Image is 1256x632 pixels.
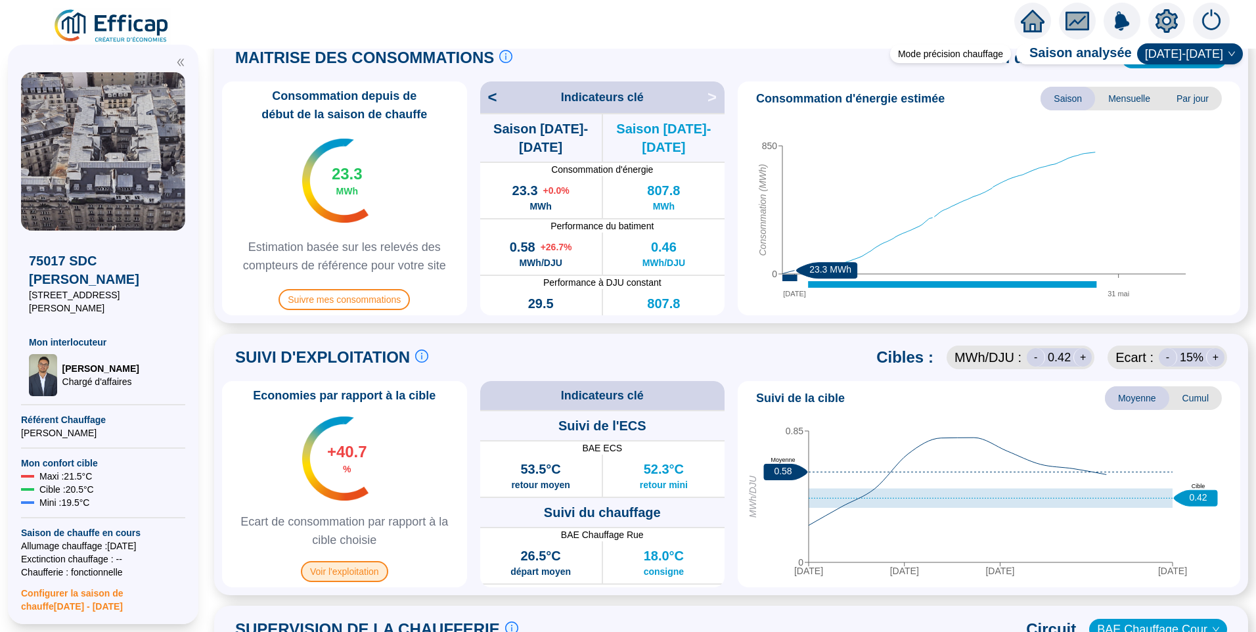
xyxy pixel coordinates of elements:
span: 53.5°C [520,460,560,478]
span: info-circle [415,350,428,363]
span: 18.0°C [644,547,684,565]
div: + [1206,348,1224,367]
tspan: 31 mai [1108,290,1129,298]
span: Mon interlocuteur [29,336,177,349]
span: Référent Chauffage [21,413,185,426]
span: [STREET_ADDRESS][PERSON_NAME] [29,288,177,315]
div: Mode précision chauffage [890,45,1011,63]
text: 0.42 [1189,492,1207,503]
span: Indicateurs clé [561,386,644,405]
span: Cibles : [876,347,933,368]
span: retour moyen [511,478,570,491]
span: [PERSON_NAME] [62,362,139,375]
span: + 0.0 % [543,184,570,197]
span: 75017 SDC [PERSON_NAME] [29,252,177,288]
span: 807.8 [647,294,680,313]
span: MWh/DJU [642,256,685,269]
span: 2025-2026 [1145,44,1235,64]
span: Exctinction chauffage : -- [21,553,185,566]
tspan: 0 [798,557,803,568]
span: Suivi de la cible [756,389,845,407]
img: efficap energie logo [53,8,171,45]
span: 15 % [1180,348,1203,367]
span: MWh [336,185,358,198]
span: Mensuelle [1095,87,1163,110]
span: BAE Chauffage Cour [480,585,725,598]
span: Performance du batiment [480,219,725,233]
tspan: 0 [772,269,777,279]
span: 0.58 [510,238,535,256]
span: 29.5 [528,294,554,313]
span: MWh/DJU [519,256,562,269]
tspan: [DATE] [890,566,919,576]
span: Chaufferie : fonctionnelle [21,566,185,579]
span: Configurer la saison de chauffe [DATE] - [DATE] [21,579,185,613]
span: MWh [529,313,551,326]
span: Saison de chauffe en cours [21,526,185,539]
div: - [1159,348,1177,367]
span: Cumul [1169,386,1222,410]
span: Economies par rapport à la cible [245,386,443,405]
tspan: [DATE] [794,566,823,576]
span: Allumage chauffage : [DATE] [21,539,185,553]
span: fund [1065,9,1089,33]
span: Moyenne [1105,386,1169,410]
img: Chargé d'affaires [29,354,57,396]
tspan: [DATE] [783,290,806,298]
span: Saison [DATE]-[DATE] [603,120,725,156]
span: Ecart de consommation par rapport à la cible choisie [227,512,462,549]
span: BAE Chauffage Rue [480,528,725,541]
text: Moyenne [771,457,795,464]
span: Suivi du chauffage [544,503,661,522]
span: 807.8 [647,181,680,200]
span: down [1228,50,1236,58]
span: consigne [644,565,684,578]
span: MAITRISE DES CONSOMMATIONS [235,47,494,68]
span: Chargé d'affaires [62,375,139,388]
span: > [707,87,725,108]
span: 23.3 [512,181,538,200]
img: indicateur températures [302,417,369,501]
span: Suivre mes consommations [279,289,410,310]
span: Performance à DJU constant [480,276,725,289]
div: - [1027,348,1045,367]
span: MWh [529,200,551,213]
text: 0.58 [774,466,792,476]
span: MWh [653,200,675,213]
span: < [480,87,497,108]
tspan: [DATE] [1158,566,1187,576]
span: Mini : 19.5 °C [39,496,89,509]
span: Consommation d'énergie [480,163,725,176]
span: Ecart : [1115,348,1154,367]
tspan: Consommation (MWh) [757,164,768,256]
img: indicateur températures [302,139,369,223]
tspan: [DATE] [985,566,1014,576]
span: setting [1155,9,1178,33]
span: retour mini [640,478,688,491]
span: Maxi : 21.5 °C [39,470,92,483]
span: 52.3°C [644,460,684,478]
span: 23.3 [332,164,363,185]
span: Saison analysée [1016,43,1132,64]
span: Par jour [1163,87,1222,110]
span: SUIVI D'EXPLOITATION [235,347,410,368]
tspan: MWh/DJU [748,475,758,518]
span: double-left [176,58,185,67]
span: Indicateurs clé [561,88,644,106]
span: 0.46 [651,238,677,256]
span: % [343,463,351,476]
tspan: 850 [762,141,778,151]
text: 23.3 MWh [809,265,851,275]
span: MWh /DJU : [954,348,1021,367]
span: BAE ECS [480,441,725,455]
span: Cible : 20.5 °C [39,483,94,496]
text: Cible [1192,484,1205,490]
span: + 26.7 % [541,240,572,254]
img: alerts [1193,3,1230,39]
span: 0.42 [1048,348,1071,367]
span: Suivi de l'ECS [558,417,646,435]
div: + [1073,348,1092,367]
tspan: 0.85 [786,426,803,436]
span: Saison [DATE]-[DATE] [480,120,602,156]
span: Voir l'exploitation [301,561,388,582]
